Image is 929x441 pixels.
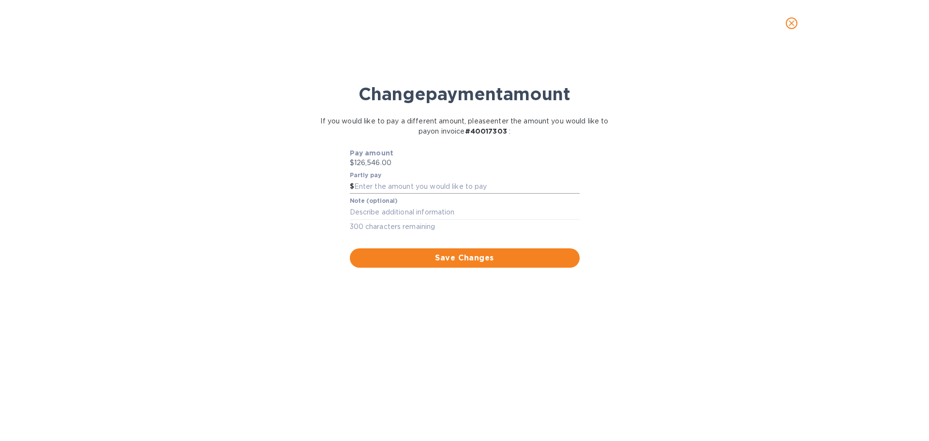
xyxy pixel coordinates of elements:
b: # 40017303 [465,127,507,135]
label: Note (optional) [350,198,397,204]
p: 300 characters remaining [350,221,580,232]
button: close [780,12,803,35]
label: Partly pay [350,172,382,178]
div: $ [350,180,354,194]
b: Change payment amount [359,83,570,105]
span: Save Changes [358,252,572,264]
b: Pay amount [350,149,394,157]
input: Enter the amount you would like to pay [354,180,580,194]
p: If you would like to pay a different amount, please enter the amount you would like to pay on inv... [320,116,610,137]
button: Save Changes [350,248,580,268]
p: $126,546.00 [350,158,580,168]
